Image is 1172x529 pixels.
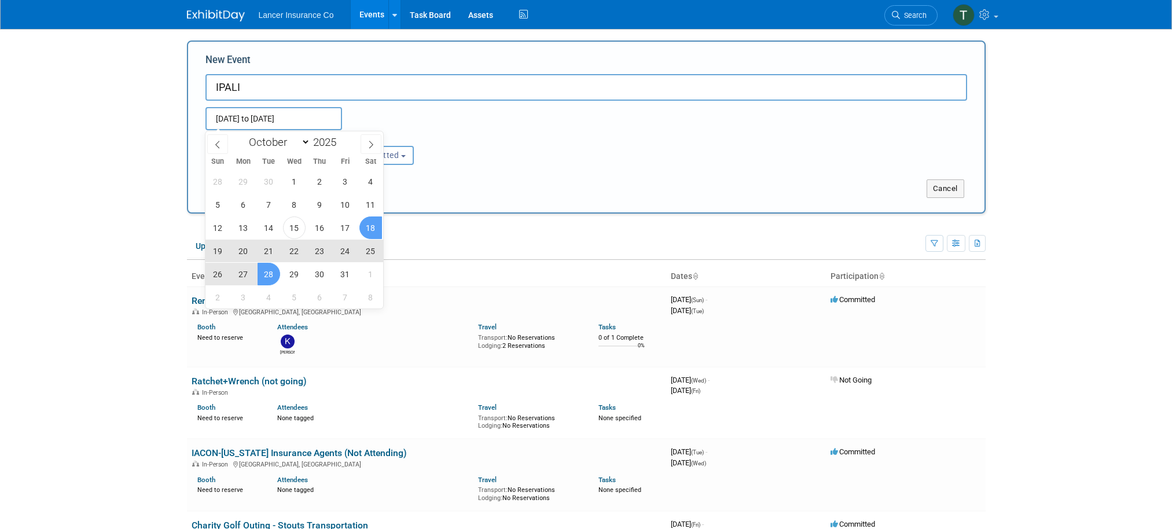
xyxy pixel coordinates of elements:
span: October 8, 2025 [283,193,306,216]
a: Booth [197,403,215,412]
a: Search [884,5,938,25]
a: Attendees [277,323,308,331]
span: October 12, 2025 [207,216,229,239]
span: November 5, 2025 [283,286,306,308]
span: October 20, 2025 [232,240,255,262]
a: Booth [197,323,215,331]
div: kathy egan [280,348,295,355]
span: October 25, 2025 [359,240,382,262]
span: [DATE] [671,295,707,304]
span: - [708,376,710,384]
a: Ratchet+Wrench (not going) [192,376,307,387]
span: November 3, 2025 [232,286,255,308]
a: Tasks [598,323,616,331]
span: Fri [332,158,358,166]
span: October 7, 2025 [258,193,280,216]
span: September 30, 2025 [258,170,280,193]
div: Attendance / Format: [205,130,318,145]
span: October 14, 2025 [258,216,280,239]
a: Travel [478,476,497,484]
span: October 11, 2025 [359,193,382,216]
input: Year [310,135,345,149]
span: October 9, 2025 [308,193,331,216]
span: November 7, 2025 [334,286,357,308]
a: Sort by Participation Type [879,271,884,281]
div: None tagged [277,412,469,423]
div: No Reservations No Reservations [478,484,581,502]
th: Dates [666,267,826,286]
span: - [706,447,707,456]
span: October 30, 2025 [308,263,331,285]
span: Not Going [831,376,872,384]
span: [DATE] [671,386,700,395]
div: No Reservations 2 Reservations [478,332,581,350]
span: October 1, 2025 [283,170,306,193]
span: October 31, 2025 [334,263,357,285]
span: October 4, 2025 [359,170,382,193]
span: October 15, 2025 [283,216,306,239]
div: None tagged [277,484,469,494]
span: Committed [831,295,875,304]
span: (Sun) [691,297,704,303]
span: October 27, 2025 [232,263,255,285]
img: In-Person Event [192,389,199,395]
span: November 1, 2025 [359,263,382,285]
span: - [702,520,704,528]
span: (Wed) [691,377,706,384]
label: New Event [205,53,251,71]
img: Terrence Forrest [953,4,975,26]
span: October 16, 2025 [308,216,331,239]
span: Sun [205,158,231,166]
span: In-Person [202,308,232,316]
span: (Wed) [691,460,706,466]
span: November 6, 2025 [308,286,331,308]
img: In-Person Event [192,461,199,466]
span: October 26, 2025 [207,263,229,285]
span: October 19, 2025 [207,240,229,262]
span: [DATE] [671,376,710,384]
span: October 10, 2025 [334,193,357,216]
span: Lodging: [478,422,502,429]
div: Need to reserve [197,332,260,342]
a: Sort by Start Date [692,271,698,281]
th: Event [187,267,666,286]
div: Need to reserve [197,484,260,494]
span: Wed [281,158,307,166]
img: kathy egan [281,335,295,348]
input: Start Date - End Date [205,107,342,130]
span: In-Person [202,461,232,468]
span: Thu [307,158,332,166]
a: Tasks [598,476,616,484]
div: Need to reserve [197,412,260,423]
select: Month [244,135,310,149]
span: Transport: [478,414,508,422]
td: 0% [638,343,645,358]
span: September 28, 2025 [207,170,229,193]
span: October 21, 2025 [258,240,280,262]
span: November 4, 2025 [258,286,280,308]
span: October 5, 2025 [207,193,229,216]
th: Participation [826,267,986,286]
a: Tasks [598,403,616,412]
span: (Fri) [691,521,700,528]
span: Lodging: [478,342,502,350]
span: Sat [358,158,383,166]
input: Name of Trade Show / Conference [205,74,967,101]
img: In-Person Event [192,308,199,314]
span: October 29, 2025 [283,263,306,285]
a: Attendees [277,403,308,412]
div: Participation: [335,130,447,145]
span: October 17, 2025 [334,216,357,239]
span: Committed [831,520,875,528]
span: Transport: [478,334,508,341]
span: [DATE] [671,447,707,456]
a: IACON-[US_STATE] Insurance Agents (Not Attending) [192,447,407,458]
span: October 13, 2025 [232,216,255,239]
span: October 28, 2025 [258,263,280,285]
span: Lancer Insurance Co [259,10,334,20]
a: Attendees [277,476,308,484]
a: Travel [478,323,497,331]
span: October 6, 2025 [232,193,255,216]
span: In-Person [202,389,232,396]
span: October 18, 2025 [359,216,382,239]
